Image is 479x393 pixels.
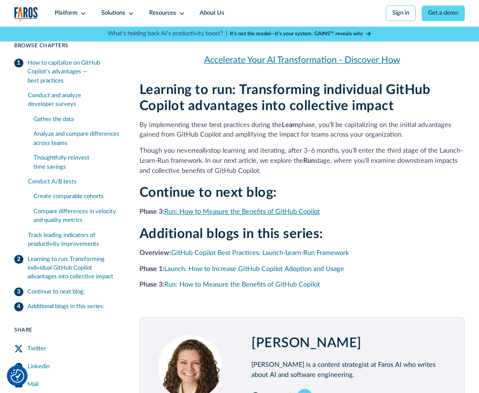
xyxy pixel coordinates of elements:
[28,88,123,112] a: Conduct and analyze developer surveys
[139,146,465,176] p: Though you never stop learning and iterating, after 3–6 months, you’ll enter the third stage of t...
[14,55,123,88] a: How to capitalize on GitHub Copilot’s advantages — best practices
[164,266,344,272] a: Launch: How to Increase GitHub Copilot Adoption and Usage
[28,177,123,186] div: Conduct A/B tests
[33,154,122,172] div: Thoughtfully reinvest time savings
[28,91,123,109] div: Conduct and analyze developer surveys
[164,281,320,288] a: Run: How to Measure the Benefits of GitHub Copilot
[139,82,465,114] h2: Learning to run: Transforming individual GitHub Copilot advantages into collective impact
[386,6,416,21] a: Sign in
[139,281,164,288] strong: Phase 3:
[11,369,24,383] button: Cookie Settings
[28,380,39,388] div: Mail
[14,299,123,314] a: Additional blogs in this series:
[28,288,85,296] div: Continue to next blog:
[230,31,363,36] strong: It’s not the model—it’s your system. GAINS™ reveals why
[139,120,465,140] p: By implementing these best practices during the phase, you’ll be capitalizing on the initial adva...
[28,302,104,311] div: Additional blogs in this series:
[139,249,171,256] strong: Overview:
[14,284,123,299] a: Continue to next blog:
[28,362,50,371] div: Linkedin
[14,340,122,358] a: Twitter Share
[171,249,349,256] a: GitHub Copilot Best Practices: Launch-Learn-Run Framework
[28,174,123,189] a: Conduct A/B tests
[164,208,320,215] a: Run: How to Measure the Benefits of GitHub Copilot
[55,9,78,17] div: Platform
[14,7,38,22] img: Logo of the analytics and reporting company Faros.
[14,252,123,284] a: Learning to run: Transforming individual GitHub Copilot advantages into collective impact
[28,58,122,85] div: How to capitalize on GitHub Copilot’s advantages — best practices
[139,266,164,272] strong: Phase 1:
[33,192,122,201] div: Create comparable cohorts
[149,9,176,17] div: Resources
[28,231,123,249] div: Track leading indicators of productivity improvements
[33,204,122,228] a: Compare differences in velocity and quality metrics
[303,157,315,164] strong: Run
[33,127,122,150] a: Analyze and compare differences across teams
[11,369,24,383] img: Revisit consent button
[14,7,38,22] a: home
[194,147,208,154] em: really
[139,185,465,201] h2: Continue to next blog:
[33,150,122,174] a: Thoughtfully reinvest time savings
[14,42,122,50] div: Browse Chapters
[251,360,446,380] p: [PERSON_NAME] is a content strategist at Faros AI who writes about AI and software engineering.
[33,189,122,204] a: Create comparable cohorts
[101,9,125,17] div: Solutions
[251,335,446,351] h2: [PERSON_NAME]
[139,208,164,215] strong: Phase 3:
[33,130,122,148] div: Analyze and compare differences across teams
[230,30,371,38] a: It’s not the model—it’s your system. GAINS™ reveals why
[33,112,122,127] a: Gather the data
[422,6,465,21] a: Get a demo
[33,207,122,225] div: Compare differences in velocity and quality metrics
[14,326,122,334] div: Share
[28,228,123,252] a: Track leading indicators of productivity improvements
[14,358,122,376] a: LinkedIn Share
[28,255,122,281] div: Learning to run: Transforming individual GitHub Copilot advantages into collective impact
[28,344,46,353] div: Twitter
[282,122,298,128] strong: Learn
[33,115,122,123] div: Gather the data
[139,54,465,67] a: Accelerate Your AI Transformation - Discover How
[108,29,227,38] p: What's holding back AI's productivity boost? |
[139,226,465,242] h2: Additional blogs in this series:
